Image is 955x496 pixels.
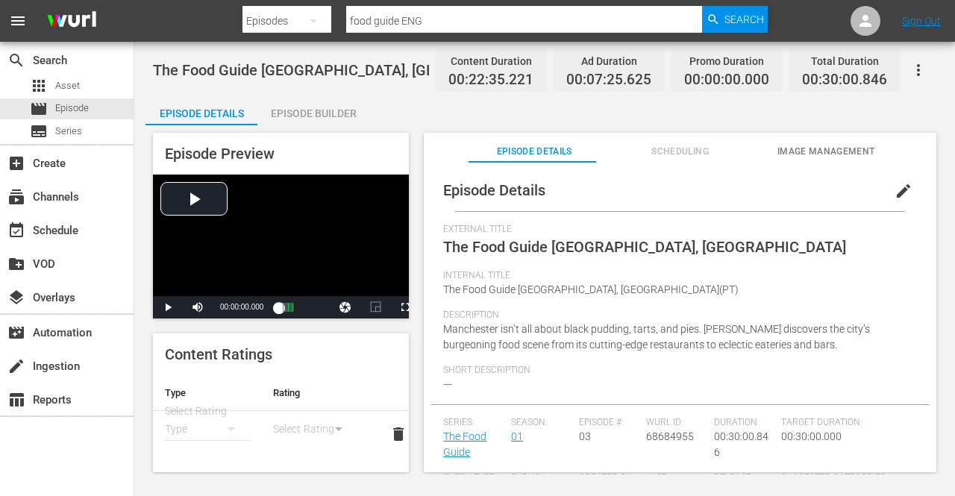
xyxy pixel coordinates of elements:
[646,472,707,496] span: Last Updated:
[153,175,409,318] div: Video Player
[55,78,80,93] span: Asset
[443,417,504,429] span: Series:
[55,101,89,116] span: Episode
[443,378,452,390] span: ---
[646,430,694,442] span: 68684955
[443,181,545,199] span: Episode Details
[153,61,585,79] span: The Food Guide [GEOGRAPHIC_DATA], [GEOGRAPHIC_DATA](PT)
[902,15,941,27] a: Sign Out
[443,224,909,236] span: External Title
[7,289,25,307] span: layers
[760,144,892,160] span: Image Management
[7,357,25,375] span: Ingestion
[257,95,369,125] button: Episode Builder
[781,472,909,484] span: Suggested Categories:
[684,51,769,72] div: Promo Duration
[153,296,183,318] button: Play
[579,472,639,484] span: Created On:
[566,51,651,72] div: Ad Duration
[511,472,572,496] span: Publish Date:
[261,375,369,411] th: Rating
[886,173,921,209] button: edit
[443,365,909,377] span: Short Description
[55,124,82,139] span: Series
[183,296,213,318] button: Mute
[511,417,572,429] span: Season:
[7,51,25,69] span: Search
[7,255,25,273] span: VOD
[443,283,739,295] span: The Food Guide [GEOGRAPHIC_DATA], [GEOGRAPHIC_DATA](PT)
[702,6,768,33] button: Search
[153,375,409,457] table: simple table
[30,122,48,140] span: Series
[220,303,263,311] span: 00:00:00.000
[615,144,746,160] span: Scheduling
[443,430,486,458] a: The Food Guide
[714,430,768,458] span: 00:30:00.846
[278,303,293,312] div: Progress Bar
[443,270,909,282] span: Internal Title
[389,425,407,443] span: delete
[448,51,533,72] div: Content Duration
[684,72,769,89] span: 00:00:00.000
[781,417,909,429] span: Target Duration:
[7,188,25,206] span: Channels
[7,222,25,239] span: Schedule
[381,416,416,452] button: delete
[802,51,887,72] div: Total Duration
[30,100,48,118] span: Episode
[165,402,249,438] div: Select Rating Type
[153,375,261,411] th: Type
[443,323,870,351] span: Manchester isn’t all about black pudding, tarts, and pies. [PERSON_NAME] discovers the city’s bur...
[257,95,369,131] div: Episode Builder
[9,12,27,30] span: menu
[331,296,360,318] button: Jump To Time
[443,238,846,256] span: The Food Guide [GEOGRAPHIC_DATA], [GEOGRAPHIC_DATA]
[7,324,25,342] span: Automation
[714,472,774,496] span: Release Date:
[36,4,107,39] img: ans4CAIJ8jUAAAAAAAAAAAAAAAAAAAAAAAAgQb4GAAAAAAAAAAAAAAAAAAAAAAAAJMjXAAAAAAAAAAAAAAAAAAAAAAAAgAT5G...
[781,430,842,442] span: 00:30:00.000
[360,296,390,318] button: Picture-in-Picture
[511,430,523,442] a: 01
[390,296,420,318] button: Fullscreen
[566,72,651,89] span: 00:07:25.625
[579,430,591,442] span: 03
[165,345,272,363] span: Content Ratings
[165,145,275,163] span: Episode Preview
[579,417,639,429] span: Episode #:
[145,95,257,125] button: Episode Details
[7,391,25,409] span: table_chart
[7,154,25,172] span: Create
[145,95,257,131] div: Episode Details
[448,72,533,89] span: 00:22:35.221
[443,310,909,321] span: Description
[895,182,912,200] span: edit
[646,417,707,429] span: Wurl ID:
[30,77,48,95] span: Asset
[469,144,600,160] span: Episode Details
[724,6,764,33] span: Search
[714,417,774,429] span: Duration:
[802,72,887,89] span: 00:30:00.846
[443,472,504,484] span: Entry Type:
